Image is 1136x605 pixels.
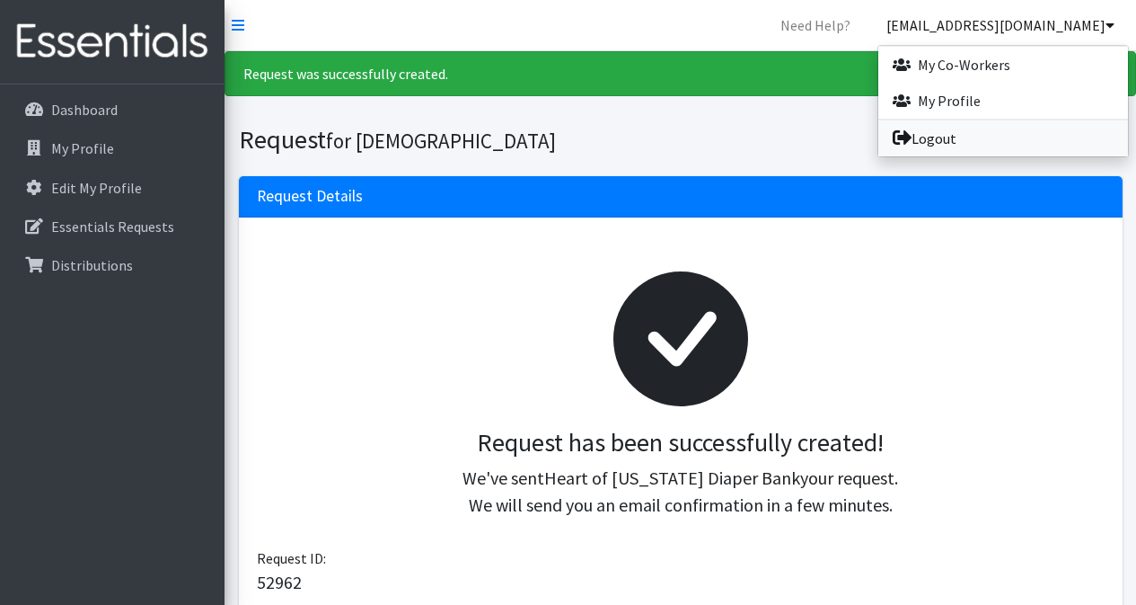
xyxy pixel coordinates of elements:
p: Edit My Profile [51,179,142,197]
p: Essentials Requests [51,218,174,236]
p: We've sent your request. We will send you an email confirmation in a few minutes. [271,465,1090,519]
a: [EMAIL_ADDRESS][DOMAIN_NAME] [872,7,1129,43]
a: Need Help? [766,7,865,43]
a: My Profile [7,130,217,166]
p: 52962 [257,569,1105,596]
a: Logout [878,120,1128,156]
p: My Profile [51,139,114,157]
span: Request ID: [257,549,326,567]
a: My Profile [878,83,1128,119]
a: Distributions [7,247,217,283]
a: Dashboard [7,92,217,128]
a: Edit My Profile [7,170,217,206]
div: Request was successfully created. [225,51,1136,96]
h1: Request [239,124,674,156]
small: for [DEMOGRAPHIC_DATA] [326,128,556,154]
a: Essentials Requests [7,209,217,245]
img: HumanEssentials [7,12,217,72]
h3: Request Details [257,187,363,206]
span: Heart of [US_STATE] Diaper Bank [544,467,800,489]
a: My Co-Workers [878,47,1128,83]
p: Dashboard [51,101,118,119]
p: Distributions [51,256,133,274]
h3: Request has been successfully created! [271,428,1090,458]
